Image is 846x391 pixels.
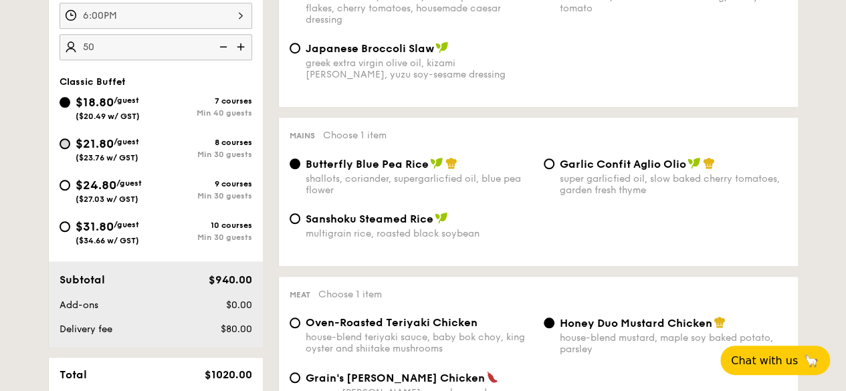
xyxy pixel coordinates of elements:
[212,34,232,59] img: icon-reduce.1d2dbef1.svg
[435,212,448,224] img: icon-vegan.f8ff3823.svg
[688,157,701,169] img: icon-vegan.f8ff3823.svg
[156,96,252,106] div: 7 courses
[76,153,138,162] span: ($23.76 w/ GST)
[225,299,251,311] span: $0.00
[714,316,726,328] img: icon-chef-hat.a58ddaea.svg
[60,323,112,335] span: Delivery fee
[60,76,126,88] span: Classic Buffet
[290,372,300,383] input: Grain's [PERSON_NAME] Chickennyonya [PERSON_NAME], masala powder, lemongrass
[156,191,252,201] div: Min 30 guests
[60,3,252,29] input: Event time
[306,42,434,55] span: Japanese Broccoli Slaw
[544,158,554,169] input: Garlic Confit Aglio Oliosuper garlicfied oil, slow baked cherry tomatoes, garden fresh thyme
[76,112,140,121] span: ($20.49 w/ GST)
[306,316,478,329] span: Oven-Roasted Teriyaki Chicken
[114,137,139,146] span: /guest
[290,317,300,328] input: Oven-Roasted Teriyaki Chickenhouse-blend teriyaki sauce, baby bok choy, king oyster and shiitake ...
[306,332,533,354] div: house-blend teriyaki sauce, baby bok choy, king oyster and shiitake mushrooms
[156,150,252,159] div: Min 30 guests
[76,178,116,192] span: $24.80
[306,213,433,225] span: Sanshoku Steamed Rice
[560,332,787,355] div: house-blend mustard, maple soy baked potato, parsley
[76,194,138,204] span: ($27.03 w/ GST)
[290,43,300,53] input: Japanese Broccoli Slawgreek extra virgin olive oil, kizami [PERSON_NAME], yuzu soy-sesame dressing
[60,368,87,381] span: Total
[306,57,533,80] div: greek extra virgin olive oil, kizami [PERSON_NAME], yuzu soy-sesame dressing
[306,173,533,196] div: shallots, coriander, supergarlicfied oil, blue pea flower
[76,219,114,234] span: $31.80
[731,354,798,367] span: Chat with us
[544,317,554,328] input: Honey Duo Mustard Chickenhouse-blend mustard, maple soy baked potato, parsley
[114,220,139,229] span: /guest
[306,158,429,170] span: Butterfly Blue Pea Rice
[114,96,139,105] span: /guest
[703,157,715,169] img: icon-chef-hat.a58ddaea.svg
[306,228,533,239] div: multigrain rice, roasted black soybean
[60,138,70,149] input: $21.80/guest($23.76 w/ GST)8 coursesMin 30 guests
[156,233,252,242] div: Min 30 guests
[232,34,252,59] img: icon-add.58712e84.svg
[204,368,251,381] span: $1020.00
[60,34,252,60] input: Number of guests
[76,95,114,110] span: $18.80
[290,213,300,224] input: Sanshoku Steamed Ricemultigrain rice, roasted black soybean
[60,299,98,311] span: Add-ons
[430,157,443,169] img: icon-vegan.f8ff3823.svg
[435,41,449,53] img: icon-vegan.f8ff3823.svg
[220,323,251,335] span: $80.00
[156,221,252,230] div: 10 courses
[290,158,300,169] input: Butterfly Blue Pea Riceshallots, coriander, supergarlicfied oil, blue pea flower
[60,97,70,108] input: $18.80/guest($20.49 w/ GST)7 coursesMin 40 guests
[290,131,315,140] span: Mains
[306,372,485,384] span: Grain's [PERSON_NAME] Chicken
[156,179,252,188] div: 9 courses
[60,180,70,190] input: $24.80/guest($27.03 w/ GST)9 coursesMin 30 guests
[560,173,787,196] div: super garlicfied oil, slow baked cherry tomatoes, garden fresh thyme
[156,138,252,147] div: 8 courses
[720,346,830,375] button: Chat with us🦙
[323,130,387,141] span: Choose 1 item
[60,221,70,232] input: $31.80/guest($34.66 w/ GST)10 coursesMin 30 guests
[445,157,457,169] img: icon-chef-hat.a58ddaea.svg
[76,236,139,245] span: ($34.66 w/ GST)
[290,290,310,299] span: Meat
[803,353,819,368] span: 🦙
[156,108,252,118] div: Min 40 guests
[76,136,114,151] span: $21.80
[560,317,712,330] span: Honey Duo Mustard Chicken
[116,178,142,188] span: /guest
[486,371,498,383] img: icon-spicy.37a8142b.svg
[208,273,251,286] span: $940.00
[318,289,382,300] span: Choose 1 item
[60,273,105,286] span: Subtotal
[560,158,686,170] span: Garlic Confit Aglio Olio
